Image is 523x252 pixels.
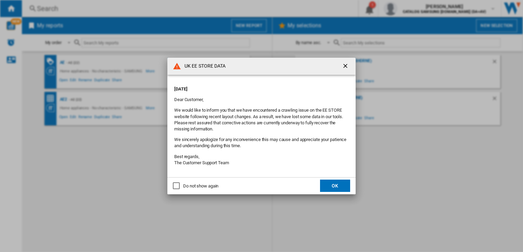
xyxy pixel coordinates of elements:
[173,183,218,189] md-checkbox: Do not show again
[174,107,349,132] p: We would like to inform you that we have encountered a crawling issue on the EE STORE website fol...
[342,62,350,71] ng-md-icon: getI18NText('BUTTONS.CLOSE_DIALOG')
[174,154,349,166] p: Best regards, The Customer Support Team
[174,137,349,149] p: We sincerely apologize for any inconvenience this may cause and appreciate your patience and unde...
[181,63,226,70] h4: UK EE STORE DATA
[320,180,350,192] button: OK
[174,86,187,92] strong: [DATE]
[183,183,218,189] div: Do not show again
[174,97,349,103] p: Dear Customer,
[339,59,353,73] button: getI18NText('BUTTONS.CLOSE_DIALOG')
